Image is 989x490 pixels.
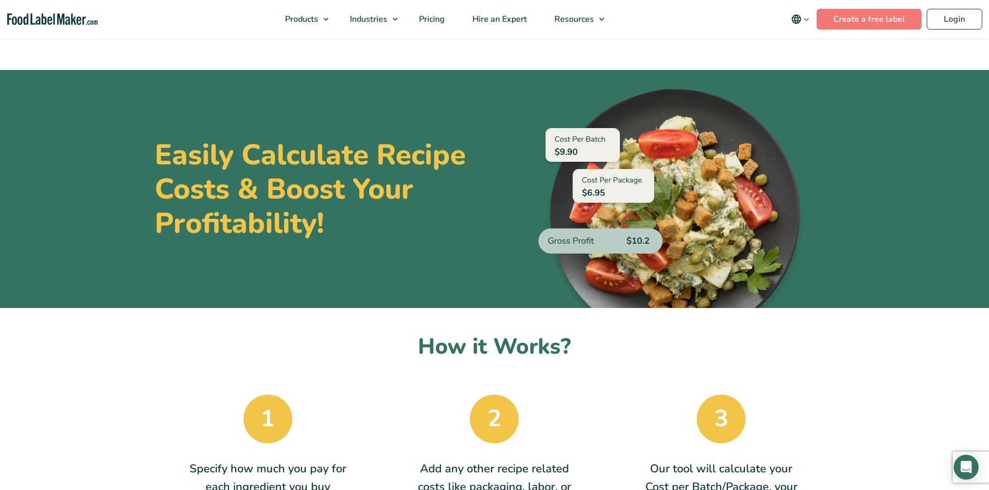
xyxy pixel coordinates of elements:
[817,9,922,30] a: Create a free label
[282,13,319,25] span: Products
[155,138,487,241] h1: Easily Calculate Recipe Costs & Boost Your Profitability!
[347,13,388,25] span: Industries
[927,9,982,30] a: Login
[155,333,835,361] h2: How it Works?
[243,395,292,443] span: 1
[697,395,746,443] span: 3
[416,13,446,25] span: Pricing
[551,13,595,25] span: Resources
[469,13,528,25] span: Hire an Expert
[954,455,979,480] div: Open Intercom Messenger
[470,395,519,443] span: 2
